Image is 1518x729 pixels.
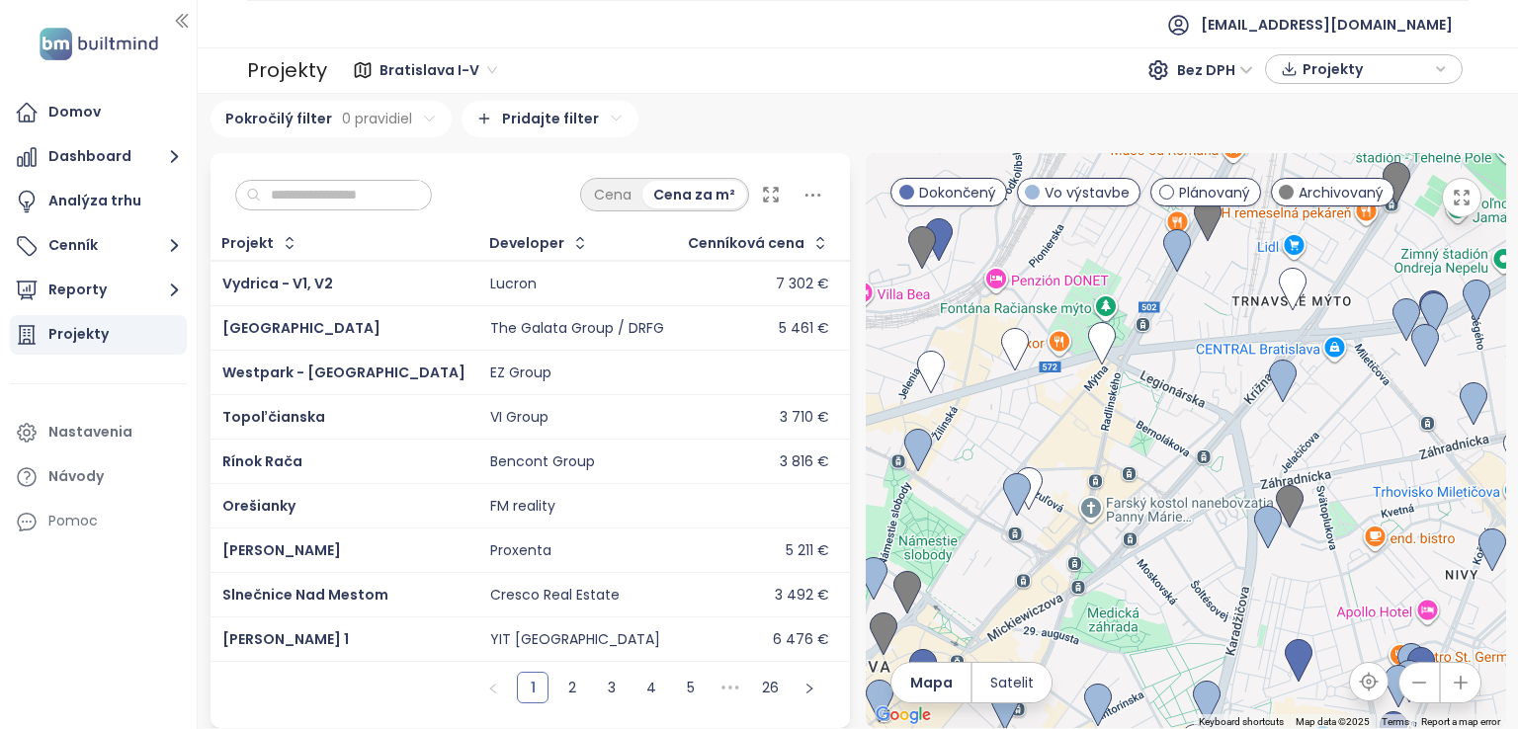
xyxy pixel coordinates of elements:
div: Nastavenia [48,420,132,445]
a: 26 [755,673,785,702]
a: 3 [597,673,627,702]
li: 5 [675,672,707,703]
button: Reporty [10,271,187,310]
div: button [1276,54,1452,84]
div: Projekty [48,322,109,347]
a: Analýza trhu [10,182,187,221]
a: Terms (opens in new tab) [1382,716,1409,727]
button: Cenník [10,226,187,266]
div: 7 302 € [776,276,829,293]
div: VI Group [490,409,548,427]
span: Projekty [1303,54,1430,84]
span: [EMAIL_ADDRESS][DOMAIN_NAME] [1201,1,1453,48]
span: left [487,683,499,694]
span: Satelit [990,672,1034,693]
a: Projekty [10,315,187,355]
li: 26 [754,672,786,703]
a: Návody [10,457,187,497]
span: Archivovaný [1299,182,1384,203]
div: Cena [583,181,642,208]
div: Developer [489,237,564,250]
div: 3 492 € [775,587,829,605]
div: Pridajte filter [462,101,638,137]
div: Pokročilý filter [211,101,452,137]
a: 4 [636,673,666,702]
div: Cenníková cena [688,237,804,250]
div: EZ Group [490,364,551,382]
a: [PERSON_NAME] [222,540,341,560]
div: YIT [GEOGRAPHIC_DATA] [490,631,660,649]
li: 4 [635,672,667,703]
button: Dashboard [10,137,187,177]
button: Keyboard shortcuts [1199,715,1284,729]
div: Analýza trhu [48,189,141,213]
span: 0 pravidiel [342,108,412,129]
button: Mapa [891,663,970,702]
a: Orešianky [222,496,295,516]
button: Satelit [972,663,1052,702]
div: The Galata Group / DRFG [490,320,664,338]
li: Nasledujúca strana [794,672,825,703]
div: Domov [48,100,101,124]
div: FM reality [490,498,555,516]
div: Projekty [247,51,327,90]
a: 2 [557,673,587,702]
span: Bez DPH [1177,55,1253,85]
a: [GEOGRAPHIC_DATA] [222,318,380,338]
a: Nastavenia [10,413,187,452]
a: Report a map error [1421,716,1500,727]
div: 5 461 € [779,320,829,338]
div: Lucron [490,276,537,293]
button: right [794,672,825,703]
span: Vo výstavbe [1045,182,1130,203]
a: Open this area in Google Maps (opens a new window) [871,702,936,728]
span: Plánovaný [1179,182,1250,203]
div: 6 476 € [773,631,829,649]
span: Dokončený [919,182,996,203]
div: 3 816 € [780,453,829,471]
span: right [803,683,815,694]
li: Nasledujúcich 5 strán [715,672,746,703]
li: 3 [596,672,628,703]
div: Cresco Real Estate [490,587,620,605]
div: Pomoc [10,502,187,541]
a: 5 [676,673,706,702]
span: Mapa [910,672,953,693]
div: Projekt [221,237,274,250]
div: 3 710 € [780,409,829,427]
a: Topoľčianska [222,407,325,427]
li: Predchádzajúca strana [477,672,509,703]
a: Vydrica - V1, V2 [222,274,333,293]
span: ••• [715,672,746,703]
a: Westpark - [GEOGRAPHIC_DATA] [222,363,465,382]
img: Google [871,702,936,728]
a: 1 [518,673,548,702]
a: [PERSON_NAME] 1 [222,629,349,649]
a: Slnečnice Nad Mestom [222,585,388,605]
a: Domov [10,93,187,132]
div: 5 211 € [786,542,829,560]
div: Návody [48,464,104,489]
li: 2 [556,672,588,703]
img: logo [34,24,164,64]
div: Pomoc [48,509,98,533]
li: 1 [517,672,548,703]
div: Bencont Group [490,453,595,471]
div: Cena za m² [642,181,746,208]
a: Rínok Rača [222,451,302,471]
span: Bratislava I-V [379,55,497,85]
button: left [477,672,509,703]
div: Proxenta [490,542,551,560]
